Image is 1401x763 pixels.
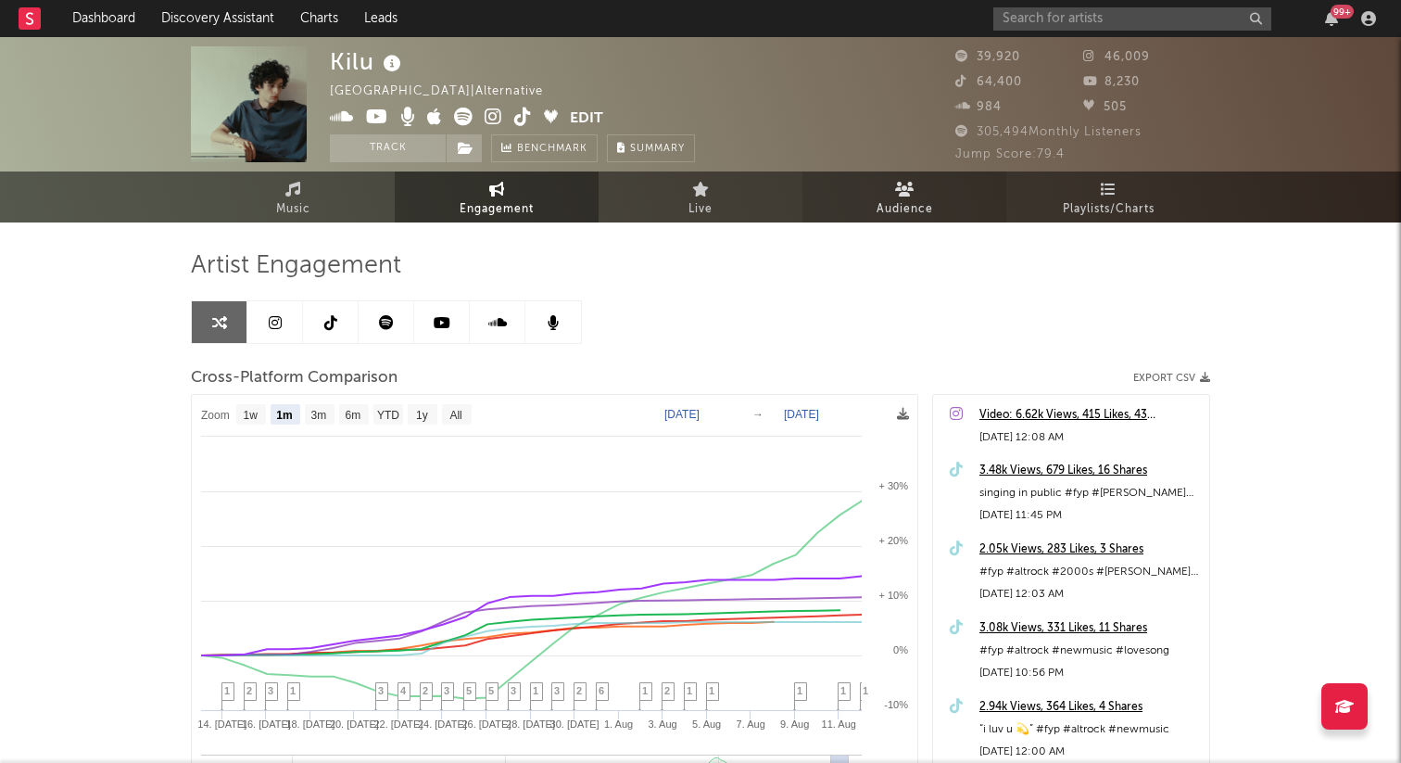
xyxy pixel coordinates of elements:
span: Live [688,198,713,221]
a: 3.08k Views, 331 Likes, 11 Shares [979,617,1200,640]
span: 5 [466,685,472,696]
a: Playlists/Charts [1006,172,1210,223]
text: 6m [346,409,361,422]
button: Summary [607,134,695,162]
text: → [752,408,764,421]
a: 3.48k Views, 679 Likes, 16 Shares [979,460,1200,482]
span: 1 [687,685,692,696]
span: Engagement [460,198,534,221]
span: 6 [599,685,604,696]
span: 64,400 [955,76,1022,88]
div: #fyp #altrock #newmusic #lovesong [979,640,1200,662]
span: 2 [246,685,252,696]
text: 24. [DATE] [418,718,467,730]
span: 2 [576,685,582,696]
div: Kilu [330,46,406,77]
span: 5 [488,685,494,696]
text: [DATE] [784,408,819,421]
span: 3 [554,685,560,696]
div: [DATE] 11:45 PM [979,504,1200,527]
span: Playlists/Charts [1063,198,1155,221]
div: “i luv u 💫” #fyp #altrock #newmusic [979,718,1200,741]
span: 3 [511,685,516,696]
span: 1 [797,685,802,696]
span: 4 [400,685,406,696]
text: Zoom [201,409,230,422]
text: -10% [884,699,908,710]
text: 16. [DATE] [242,718,291,730]
text: 1y [416,409,428,422]
div: [DATE] 10:56 PM [979,662,1200,684]
span: 3 [268,685,273,696]
text: 1w [244,409,259,422]
span: Summary [630,144,685,154]
span: 46,009 [1083,51,1150,63]
a: Engagement [395,172,599,223]
span: 305,494 Monthly Listeners [955,126,1142,138]
span: 1 [863,685,868,696]
span: 2 [664,685,670,696]
div: [DATE] 12:03 AM [979,583,1200,605]
a: Live [599,172,802,223]
span: Benchmark [517,138,587,160]
a: Music [191,172,395,223]
button: 99+ [1325,11,1338,26]
text: 26. [DATE] [461,718,511,730]
span: 1 [533,685,538,696]
span: 8,230 [1083,76,1140,88]
text: 20. [DATE] [330,718,379,730]
button: Export CSV [1133,373,1210,384]
text: All [449,409,461,422]
div: singing in public #fyp #[PERSON_NAME] #oasis #snowpatrol #cover [979,482,1200,504]
div: 99 + [1331,5,1354,19]
div: [DATE] 12:00 AM [979,741,1200,763]
span: 984 [955,101,1002,113]
span: 39,920 [955,51,1020,63]
text: 14. [DATE] [197,718,246,730]
span: Audience [877,198,933,221]
text: + 10% [879,590,909,601]
input: Search for artists [993,7,1271,31]
span: 3 [378,685,384,696]
a: 2.05k Views, 283 Likes, 3 Shares [979,539,1200,561]
text: 28. [DATE] [506,718,555,730]
text: 0% [893,644,908,655]
text: 22. [DATE] [373,718,423,730]
text: 1. Aug [604,718,633,730]
text: + 30% [879,480,909,491]
span: 1 [224,685,230,696]
text: 3m [311,409,327,422]
button: Track [330,134,446,162]
text: 11. Aug [822,718,856,730]
span: 3 [444,685,449,696]
span: 1 [709,685,714,696]
button: Edit [570,108,603,131]
span: 1 [840,685,846,696]
span: Jump Score: 79.4 [955,148,1065,160]
span: Artist Engagement [191,255,401,277]
span: 1 [290,685,296,696]
div: [GEOGRAPHIC_DATA] | Alternative [330,81,564,103]
text: [DATE] [664,408,700,421]
div: #fyp #altrock #2000s #[PERSON_NAME] #snowpatrol #thefray #oasis #[PERSON_NAME] #arcticmonkeys [979,561,1200,583]
div: Video: 6.62k Views, 415 Likes, 43 Comments [979,404,1200,426]
text: YTD [377,409,399,422]
text: 18. [DATE] [285,718,334,730]
a: Audience [802,172,1006,223]
text: 1m [276,409,292,422]
text: 3. Aug [649,718,677,730]
text: 5. Aug [692,718,721,730]
div: [DATE] 12:08 AM [979,426,1200,449]
text: + 20% [879,535,909,546]
span: 2 [423,685,428,696]
text: 9. Aug [780,718,809,730]
span: Music [276,198,310,221]
span: Cross-Platform Comparison [191,367,398,389]
a: 2.94k Views, 364 Likes, 4 Shares [979,696,1200,718]
text: 7. Aug [737,718,765,730]
text: 30. [DATE] [550,718,600,730]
